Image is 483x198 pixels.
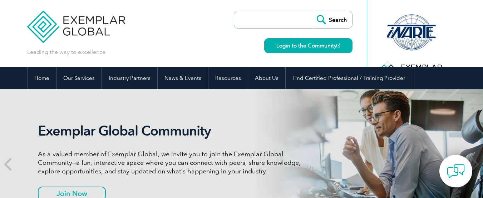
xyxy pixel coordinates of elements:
[38,123,306,139] h2: Exemplar Global Community
[336,44,340,47] img: open_square.png
[27,48,105,56] p: Leading the way to excellence
[208,67,248,89] a: Resources
[447,162,465,180] img: contact-chat.png
[248,67,285,89] a: About Us
[28,67,56,89] a: Home
[38,150,306,176] p: As a valued member of Exemplar Global, we invite you to join the Exemplar Global Community—a fun,...
[158,67,208,89] a: News & Events
[102,67,157,89] a: Industry Partners
[313,11,352,28] input: Search
[286,67,412,89] a: Find Certified Professional / Training Provider
[56,67,102,89] a: Our Services
[264,38,353,53] a: Login to the Community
